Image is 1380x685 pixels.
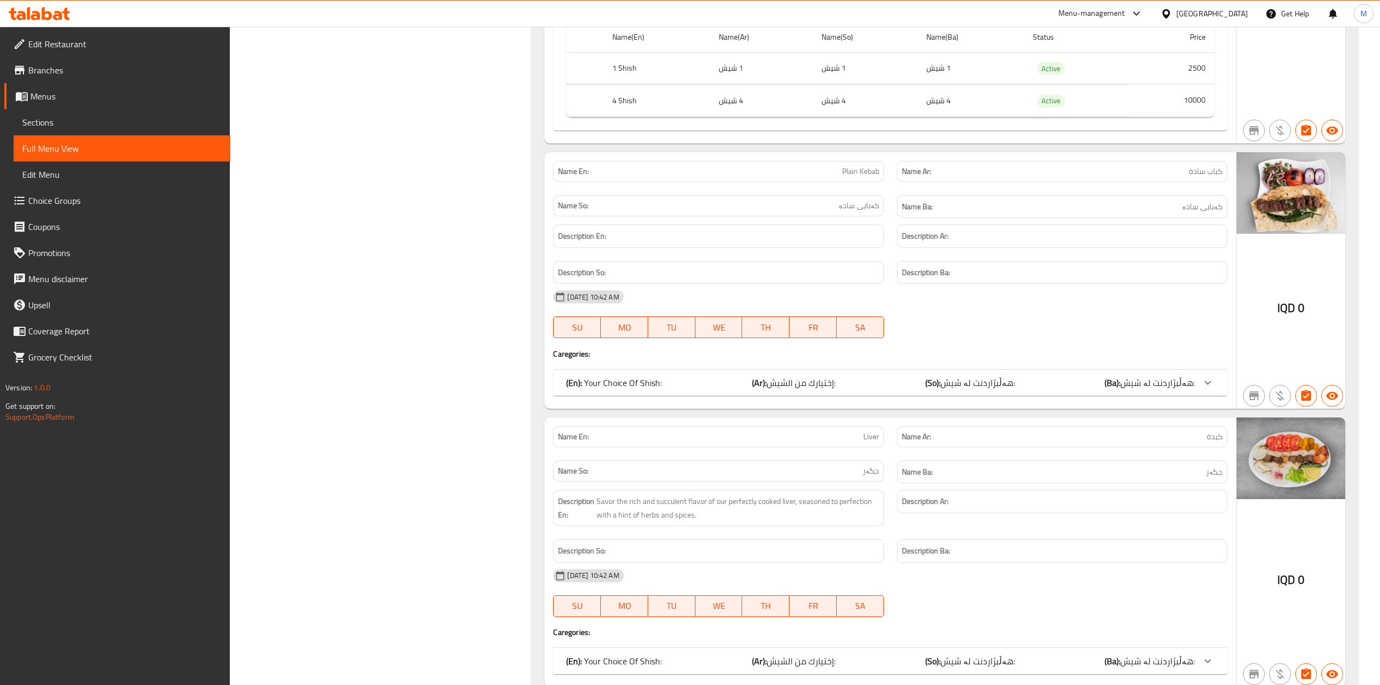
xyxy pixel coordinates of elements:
[1130,85,1214,117] td: 10000
[28,325,222,338] span: Coverage Report
[553,348,1227,359] h4: Caregories:
[695,316,743,338] button: WE
[925,375,940,391] b: (So):
[742,595,789,617] button: TH
[558,320,597,335] span: SU
[553,370,1227,396] div: (En): Your Choice Of Shish:(Ar):إختيارك من الشيش:(So):هەڵبژاردنت لە شيش:(Ba):هەڵبژاردنت لە شيش:
[28,64,222,77] span: Branches
[789,595,837,617] button: FR
[700,598,738,614] span: WE
[902,544,950,558] strong: Description Ba:
[925,653,940,669] b: (So):
[837,595,884,617] button: SA
[747,598,785,614] span: TH
[601,316,648,338] button: MO
[4,318,230,344] a: Coverage Report
[28,194,222,207] span: Choice Groups
[767,375,836,391] span: إختيارك من الشيش:
[902,465,933,479] strong: Name Ba:
[558,166,589,177] strong: Name En:
[1298,297,1304,319] span: 0
[563,292,623,302] span: [DATE] 10:42 AM
[839,200,879,211] span: کەبابی سادە
[22,116,222,129] span: Sections
[22,142,222,155] span: Full Menu View
[1243,663,1265,685] button: Not branch specific item
[742,316,789,338] button: TH
[902,229,949,243] strong: Description Ar:
[1182,200,1222,214] span: کەبابی سادە
[4,83,230,109] a: Menus
[604,85,710,117] th: 4 Shish
[1298,569,1304,590] span: 0
[842,166,879,177] span: Plain Kebab
[4,344,230,370] a: Grocery Checklist
[566,655,662,668] p: Your Choice Of Shish:
[863,431,879,443] span: Liver
[1037,62,1065,75] div: Active
[28,38,222,51] span: Edit Restaurant
[566,653,582,669] b: (En):
[1024,22,1131,53] th: Status
[28,246,222,259] span: Promotions
[4,57,230,83] a: Branches
[710,85,813,117] td: 4 شیش
[30,90,222,103] span: Menus
[1269,120,1291,141] button: Purchased item
[558,495,594,521] strong: Description En:
[14,161,230,188] a: Edit Menu
[695,595,743,617] button: WE
[940,375,1015,391] span: هەڵبژاردنت لە شيش:
[1207,431,1222,443] span: كبدة
[1243,385,1265,407] button: Not branch specific item
[940,653,1015,669] span: هەڵبژاردنت لە شيش:
[747,320,785,335] span: TH
[563,570,623,581] span: [DATE] 10:42 AM
[558,229,606,243] strong: Description En:
[1206,465,1222,479] span: جگەر
[902,495,949,508] strong: Description Ar:
[14,109,230,135] a: Sections
[1120,653,1195,669] span: هەڵبژاردنت لە شيش:
[1237,152,1345,234] img: %DA%A9%DB%95%D8%A8%D8%A7%D8%A8_%D8%B3%D8%A7%D8%AF%DB%95637822533205774601.jpg
[648,316,695,338] button: TU
[1037,95,1065,108] div: Active
[1237,418,1345,499] img: %D8%AC%DB%95%D8%B1%DA%AF637822533097768923.jpg
[1130,52,1214,84] td: 2500
[1295,120,1317,141] button: Has choices
[28,272,222,285] span: Menu disclaimer
[28,351,222,364] span: Grocery Checklist
[1295,385,1317,407] button: Has choices
[4,214,230,240] a: Coupons
[1130,22,1214,53] th: Price
[553,316,601,338] button: SU
[558,465,588,477] strong: Name So:
[902,166,931,177] strong: Name Ar:
[863,465,879,477] span: جگەر
[604,52,710,84] th: 1 Shish
[1058,7,1125,20] div: Menu-management
[5,399,55,413] span: Get support on:
[1105,653,1120,669] b: (Ba):
[605,320,644,335] span: MO
[1105,375,1120,391] b: (Ba):
[902,266,950,279] strong: Description Ba:
[767,653,836,669] span: إختيارك من الشيش:
[1321,663,1343,685] button: Available
[4,292,230,318] a: Upsell
[566,376,662,389] p: Your Choice Of Shish:
[710,52,813,84] td: 1 شیش
[1321,385,1343,407] button: Available
[1277,297,1295,319] span: IQD
[566,22,1214,117] table: choices table
[1189,166,1222,177] span: كباب سادة
[653,320,691,335] span: TU
[653,598,691,614] span: TU
[752,653,767,669] b: (Ar):
[558,598,597,614] span: SU
[813,52,918,84] td: 1 شیش
[28,298,222,312] span: Upsell
[1321,120,1343,141] button: Available
[558,266,606,279] strong: Description So:
[34,381,51,395] span: 1.0.0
